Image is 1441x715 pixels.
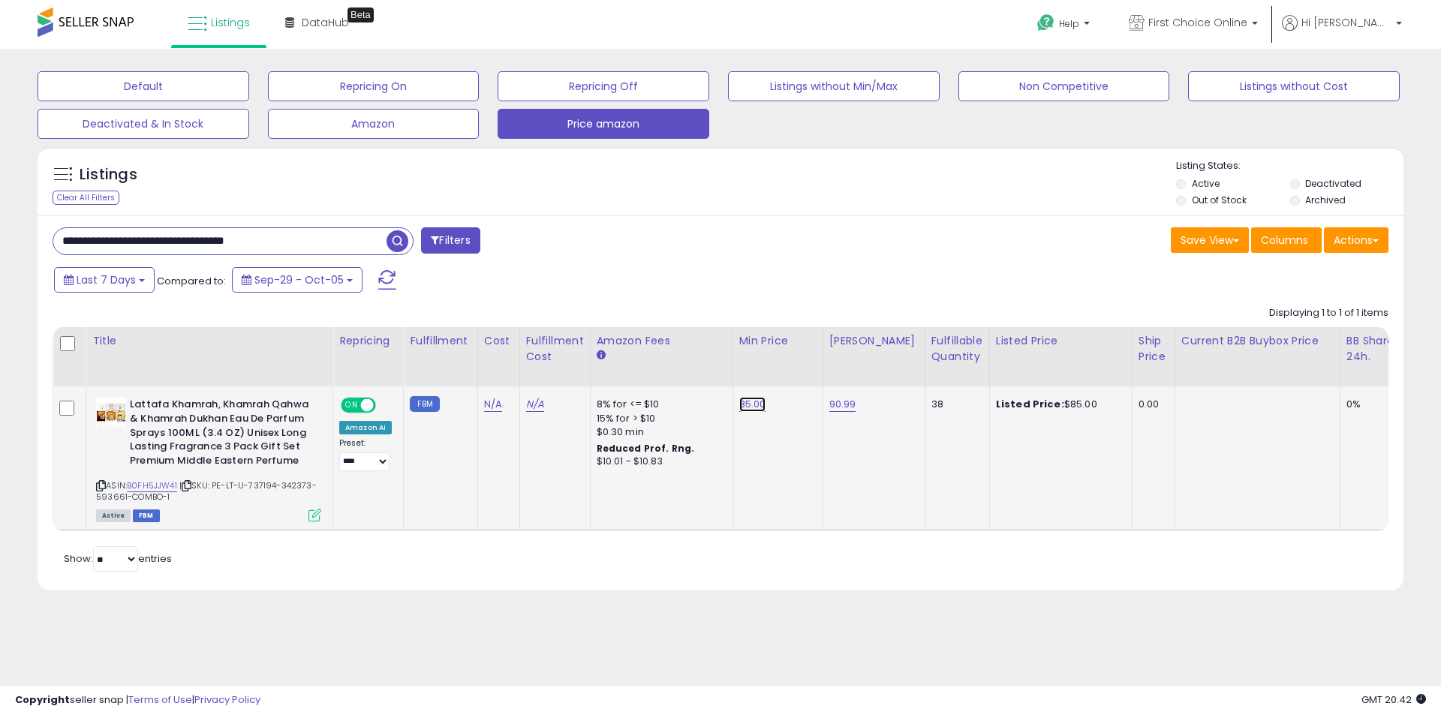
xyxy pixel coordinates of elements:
[1181,333,1334,349] div: Current B2B Buybox Price
[498,71,709,101] button: Repricing Off
[96,398,321,520] div: ASIN:
[130,398,312,471] b: Lattafa Khamrah, Khamrah Qahwa & Khamrah Dukhan Eau De Parfum Sprays 100ML (3.4 OZ) Unisex Long L...
[498,109,709,139] button: Price amazon
[526,333,584,365] div: Fulfillment Cost
[1148,15,1247,30] span: First Choice Online
[958,71,1170,101] button: Non Competitive
[597,425,721,439] div: $0.30 min
[1269,306,1388,320] div: Displaying 1 to 1 of 1 items
[53,191,119,205] div: Clear All Filters
[1025,2,1105,49] a: Help
[1305,177,1361,190] label: Deactivated
[1301,15,1391,30] span: Hi [PERSON_NAME]
[339,438,392,472] div: Preset:
[64,551,172,566] span: Show: entries
[597,455,721,468] div: $10.01 - $10.83
[1282,15,1402,49] a: Hi [PERSON_NAME]
[80,164,137,185] h5: Listings
[1192,177,1220,190] label: Active
[232,267,363,293] button: Sep-29 - Oct-05
[597,333,727,349] div: Amazon Fees
[597,412,721,425] div: 15% for > $10
[342,399,361,412] span: ON
[597,349,606,362] small: Amazon Fees.
[347,8,374,23] div: Tooltip anchor
[133,509,160,522] span: FBM
[96,509,131,522] span: All listings currently available for purchase on Amazon
[739,333,817,349] div: Min Price
[254,272,344,287] span: Sep-29 - Oct-05
[96,479,317,502] span: | SKU: PE-LT-U-737194-342373-593661-COMBO-1
[1139,398,1163,411] div: 0.00
[526,397,544,412] a: N/A
[1251,227,1322,253] button: Columns
[931,398,978,411] div: 38
[996,397,1064,411] b: Listed Price:
[92,333,326,349] div: Title
[739,397,766,412] a: 85.00
[1139,333,1169,365] div: Ship Price
[597,398,721,411] div: 8% for <= $10
[54,267,155,293] button: Last 7 Days
[931,333,983,365] div: Fulfillable Quantity
[374,399,398,412] span: OFF
[1188,71,1400,101] button: Listings without Cost
[1192,194,1247,206] label: Out of Stock
[1059,17,1079,30] span: Help
[996,333,1126,349] div: Listed Price
[268,71,480,101] button: Repricing On
[96,398,126,428] img: 51cd8iFKDfL._SL40_.jpg
[484,333,513,349] div: Cost
[484,397,502,412] a: N/A
[728,71,940,101] button: Listings without Min/Max
[829,397,856,412] a: 90.99
[339,333,397,349] div: Repricing
[1171,227,1249,253] button: Save View
[410,396,439,412] small: FBM
[996,398,1121,411] div: $85.00
[1346,398,1396,411] div: 0%
[421,227,480,254] button: Filters
[1036,14,1055,32] i: Get Help
[302,15,349,30] span: DataHub
[1305,194,1346,206] label: Archived
[77,272,136,287] span: Last 7 Days
[597,442,695,455] b: Reduced Prof. Rng.
[1324,227,1388,253] button: Actions
[38,109,249,139] button: Deactivated & In Stock
[1176,159,1403,173] p: Listing States:
[410,333,471,349] div: Fulfillment
[829,333,919,349] div: [PERSON_NAME]
[157,274,226,288] span: Compared to:
[1261,233,1308,248] span: Columns
[211,15,250,30] span: Listings
[1346,333,1401,365] div: BB Share 24h.
[339,421,392,434] div: Amazon AI
[38,71,249,101] button: Default
[268,109,480,139] button: Amazon
[127,479,177,492] a: B0FH5JJW41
